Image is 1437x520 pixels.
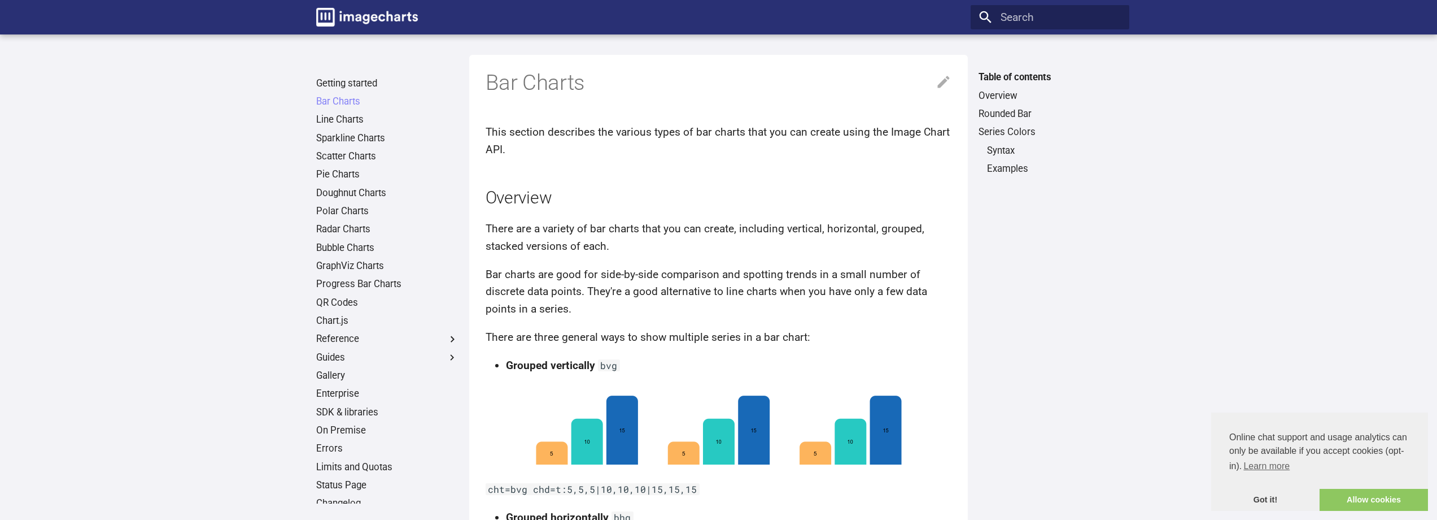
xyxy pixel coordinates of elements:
[979,90,1121,102] a: Overview
[316,479,458,492] a: Status Page
[311,3,423,32] a: Image-Charts documentation
[316,315,458,327] a: Chart.js
[486,266,952,318] p: Bar charts are good for side-by-side comparison and spotting trends in a small number of discrete...
[316,333,458,345] label: Reference
[316,8,418,27] img: logo
[316,278,458,291] a: Progress Bar Charts
[316,388,458,400] a: Enterprise
[971,5,1129,29] input: Search
[316,260,458,272] a: GraphViz Charts
[316,205,458,218] a: Polar Charts
[486,329,952,346] p: There are three general ways to show multiple series in a bar chart:
[1211,413,1428,511] div: cookieconsent
[316,497,458,510] a: Changelog
[316,168,458,181] a: Pie Charts
[486,68,952,97] h1: Bar Charts
[486,483,700,495] code: cht=bvg chd=t:5,5,5|10,10,10|15,15,15
[316,406,458,419] a: SDK & libraries
[506,359,595,372] strong: Grouped vertically
[1242,458,1291,475] a: learn more about cookies
[1320,489,1428,512] a: allow cookies
[316,443,458,455] a: Errors
[979,108,1121,120] a: Rounded Bar
[971,71,1129,84] label: Table of contents
[979,126,1121,138] a: Series Colors
[316,187,458,200] a: Doughnut Charts
[316,461,458,474] a: Limits and Quotas
[486,220,952,255] p: There are a variety of bar charts that you can create, including vertical, horizontal, grouped, s...
[486,124,952,158] p: This section describes the various types of bar charts that you can create using the Image Chart ...
[316,297,458,309] a: QR Codes
[1229,431,1410,475] span: Online chat support and usage analytics can only be available if you accept cookies (opt-in).
[979,145,1121,175] nav: Series Colors
[316,77,458,90] a: Getting started
[316,132,458,145] a: Sparkline Charts
[316,114,458,126] a: Line Charts
[316,150,458,163] a: Scatter Charts
[486,186,952,210] h2: Overview
[987,145,1121,157] a: Syntax
[316,223,458,236] a: Radar Charts
[316,242,458,254] a: Bubble Charts
[316,424,458,437] a: On Premise
[598,359,621,371] code: bvg
[316,352,458,364] label: Guides
[316,96,458,108] a: Bar Charts
[987,163,1121,175] a: Examples
[316,370,458,382] a: Gallery
[521,385,916,470] img: chart
[1211,489,1320,512] a: dismiss cookie message
[971,71,1129,175] nav: Table of contents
